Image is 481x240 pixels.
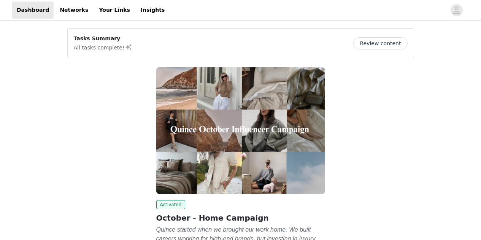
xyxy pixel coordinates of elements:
[74,43,132,52] p: All tasks complete!
[55,2,93,19] a: Networks
[156,212,325,224] h2: October - Home Campaign
[453,4,460,16] div: avatar
[156,200,186,209] span: Activated
[74,35,132,43] p: Tasks Summary
[94,2,135,19] a: Your Links
[353,37,407,49] button: Review content
[12,2,54,19] a: Dashboard
[156,67,325,194] img: Quince
[136,2,169,19] a: Insights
